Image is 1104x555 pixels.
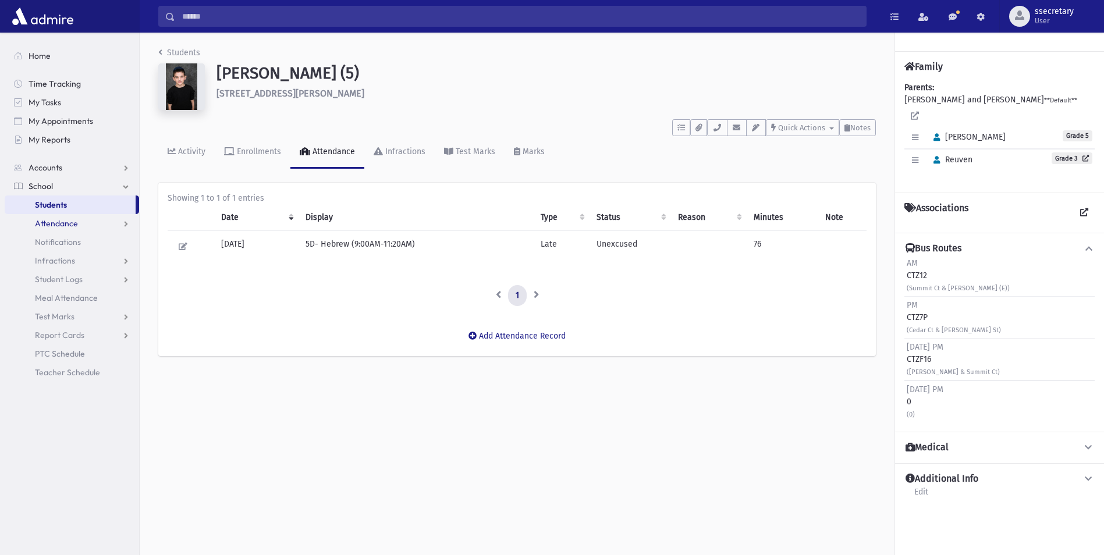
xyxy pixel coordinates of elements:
a: My Appointments [5,112,139,130]
span: Attendance [35,218,78,229]
span: Reuven [928,155,972,165]
a: Infractions [5,251,139,270]
small: (Summit Ct & [PERSON_NAME] (E)) [907,284,1010,292]
div: Showing 1 to 1 of 1 entries [168,192,867,204]
span: [DATE] PM [907,385,943,394]
span: My Appointments [29,116,93,126]
a: Infractions [364,136,435,169]
span: [DATE] PM [907,342,943,352]
a: Test Marks [5,307,139,326]
a: Time Tracking [5,74,139,93]
span: Test Marks [35,311,74,322]
a: Accounts [5,158,139,177]
h4: Family [904,61,943,72]
th: Reason: activate to sort column ascending [671,204,747,231]
a: Notifications [5,233,139,251]
small: (0) [907,411,915,418]
a: Home [5,47,139,65]
th: Date: activate to sort column ascending [214,204,299,231]
div: Enrollments [235,147,281,156]
h4: Associations [904,202,968,223]
a: Edit [914,485,929,506]
a: Students [158,48,200,58]
a: 1 [508,285,527,306]
div: Test Marks [453,147,495,156]
span: Grade 5 [1063,130,1092,141]
a: Teacher Schedule [5,363,139,382]
td: 76 [747,231,819,262]
b: Parents: [904,83,934,92]
th: Type: activate to sort column ascending [534,204,590,231]
a: Report Cards [5,326,139,344]
button: Quick Actions [766,119,839,136]
small: ([PERSON_NAME] & Summit Ct) [907,368,1000,376]
a: Student Logs [5,270,139,289]
a: Marks [505,136,554,169]
h4: Medical [906,442,949,454]
input: Search [175,6,866,27]
h4: Bus Routes [906,243,961,255]
span: PTC Schedule [35,348,85,359]
td: Unexcused [590,231,671,262]
span: Student Logs [35,274,83,284]
div: 0 [907,383,943,420]
button: Notes [839,119,876,136]
h6: [STREET_ADDRESS][PERSON_NAME] [216,88,876,99]
div: Attendance [310,147,355,156]
span: Accounts [29,162,62,173]
nav: breadcrumb [158,47,200,63]
span: PM [907,300,918,310]
a: School [5,177,139,195]
span: School [29,181,53,191]
a: Test Marks [435,136,505,169]
button: Bus Routes [904,243,1095,255]
h1: [PERSON_NAME] (5) [216,63,876,83]
a: Grade 3 [1052,152,1092,164]
th: Note [818,204,867,231]
span: User [1035,16,1074,26]
a: Students [5,195,136,214]
button: Additional Info [904,473,1095,485]
th: Minutes [747,204,819,231]
td: [DATE] [214,231,299,262]
span: Home [29,51,51,61]
a: Attendance [5,214,139,233]
div: Infractions [383,147,425,156]
a: My Reports [5,130,139,149]
h4: Additional Info [906,473,978,485]
a: Attendance [290,136,364,169]
div: [PERSON_NAME] and [PERSON_NAME] [904,81,1095,183]
button: Medical [904,442,1095,454]
span: Infractions [35,255,75,266]
th: Status: activate to sort column ascending [590,204,671,231]
img: AdmirePro [9,5,76,28]
th: Display [299,204,534,231]
span: Report Cards [35,330,84,340]
span: Teacher Schedule [35,367,100,378]
span: Notes [850,123,871,132]
div: CTZ12 [907,257,1010,294]
a: Activity [158,136,215,169]
a: Enrollments [215,136,290,169]
span: Notifications [35,237,81,247]
a: Meal Attendance [5,289,139,307]
div: CTZ7P [907,299,1001,336]
span: ssecretary [1035,7,1074,16]
div: CTZF16 [907,341,1000,378]
a: View all Associations [1074,202,1095,223]
button: Add Attendance Record [461,326,573,347]
div: Marks [520,147,545,156]
a: My Tasks [5,93,139,112]
td: 5D- Hebrew (9:00AM-11:20AM) [299,231,534,262]
span: Meal Attendance [35,293,98,303]
span: AM [907,258,918,268]
td: Late [534,231,590,262]
span: [PERSON_NAME] [928,132,1006,142]
span: My Tasks [29,97,61,108]
button: Edit [175,238,191,255]
span: Time Tracking [29,79,81,89]
span: My Reports [29,134,70,145]
div: Activity [176,147,205,156]
span: Quick Actions [778,123,825,132]
small: (Cedar Ct & [PERSON_NAME] St) [907,326,1001,334]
